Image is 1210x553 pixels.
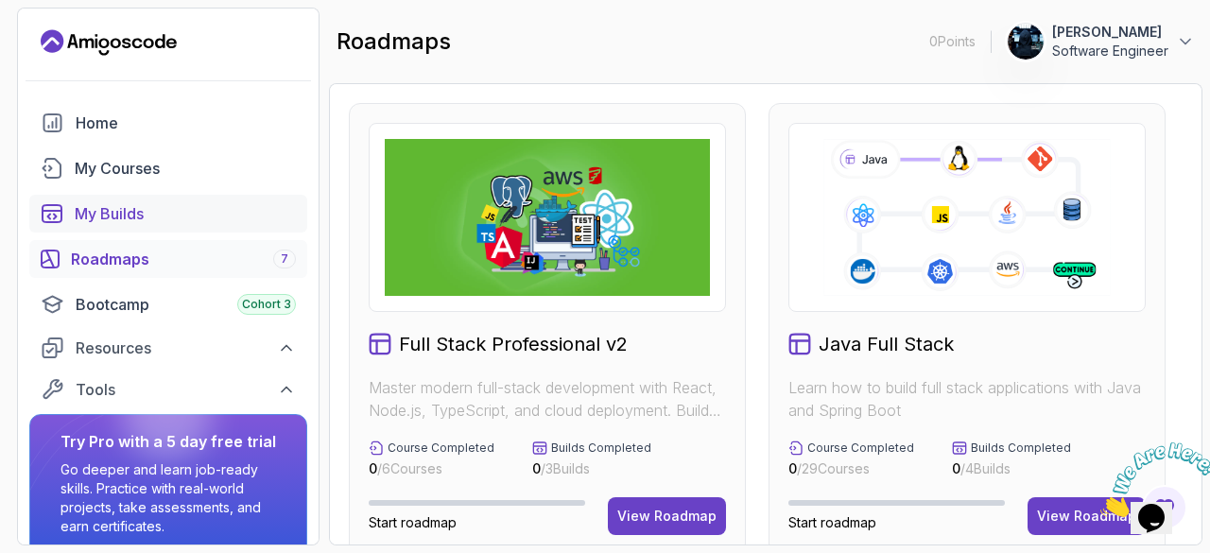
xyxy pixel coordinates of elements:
[29,331,307,365] button: Resources
[75,202,296,225] div: My Builds
[608,497,726,535] button: View Roadmap
[1008,24,1044,60] img: user profile image
[1028,497,1146,535] button: View Roadmap
[788,514,876,530] span: Start roadmap
[788,460,797,476] span: 0
[29,240,307,278] a: roadmaps
[337,26,451,57] h2: roadmaps
[971,441,1071,456] p: Builds Completed
[76,337,296,359] div: Resources
[1007,23,1195,60] button: user profile image[PERSON_NAME]Software Engineer
[41,27,177,58] a: Landing page
[29,195,307,233] a: builds
[807,441,914,456] p: Course Completed
[388,441,494,456] p: Course Completed
[369,514,457,530] span: Start roadmap
[1052,23,1168,42] p: [PERSON_NAME]
[60,460,276,536] p: Go deeper and learn job-ready skills. Practice with real-world projects, take assessments, and ea...
[29,285,307,323] a: bootcamp
[75,157,296,180] div: My Courses
[819,331,954,357] h2: Java Full Stack
[242,297,291,312] span: Cohort 3
[29,149,307,187] a: courses
[1093,435,1210,525] iframe: chat widget
[1052,42,1168,60] p: Software Engineer
[76,293,296,316] div: Bootcamp
[532,460,541,476] span: 0
[1037,507,1136,526] div: View Roadmap
[952,459,1071,478] p: / 4 Builds
[929,32,976,51] p: 0 Points
[532,459,651,478] p: / 3 Builds
[369,459,494,478] p: / 6 Courses
[617,507,717,526] div: View Roadmap
[788,376,1146,422] p: Learn how to build full stack applications with Java and Spring Boot
[76,112,296,134] div: Home
[551,441,651,456] p: Builds Completed
[76,378,296,401] div: Tools
[369,376,726,422] p: Master modern full-stack development with React, Node.js, TypeScript, and cloud deployment. Build...
[952,460,960,476] span: 0
[29,372,307,406] button: Tools
[385,139,710,296] img: Full Stack Professional v2
[71,248,296,270] div: Roadmaps
[399,331,628,357] h2: Full Stack Professional v2
[369,460,377,476] span: 0
[788,459,914,478] p: / 29 Courses
[8,8,125,82] img: Chat attention grabber
[281,251,288,267] span: 7
[29,104,307,142] a: home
